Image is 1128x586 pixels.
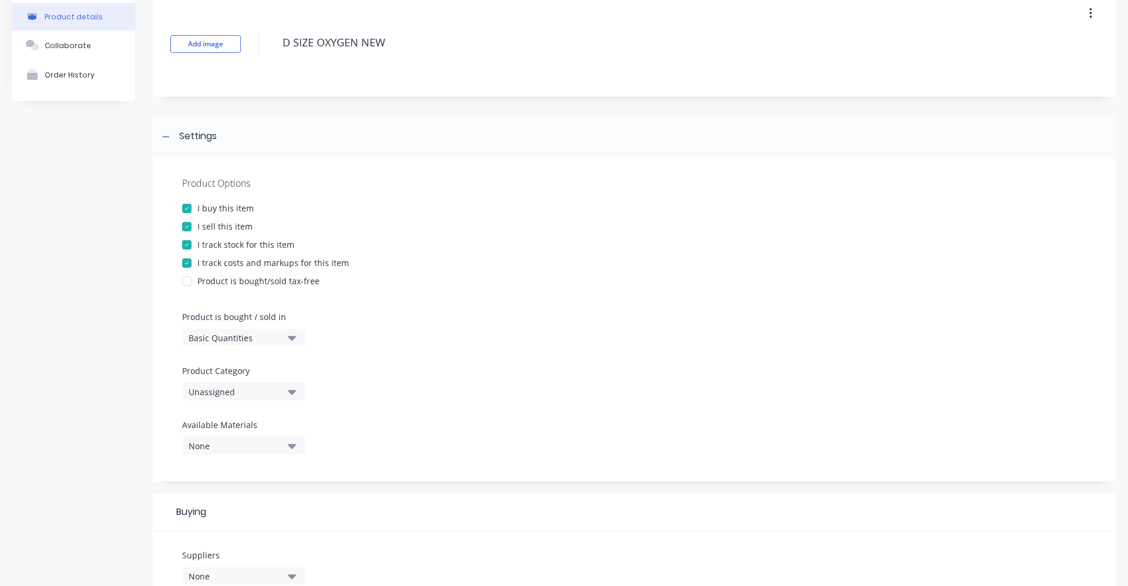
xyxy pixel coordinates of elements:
[179,129,217,144] div: Settings
[189,332,283,344] div: Basic Quantities
[277,29,1019,56] textarea: D SIZE OXYGEN NEW
[182,437,305,454] button: None
[170,35,241,53] button: Add image
[197,238,294,251] div: I track stock for this item
[45,12,103,21] div: Product details
[45,41,91,50] div: Collaborate
[189,440,283,452] div: None
[12,3,135,31] button: Product details
[197,275,320,287] div: Product is bought/sold tax-free
[182,365,300,377] label: Product Category
[182,329,305,346] button: Basic Quantities
[182,419,305,431] label: Available Materials
[189,570,283,582] div: None
[197,220,253,233] div: I sell this item
[197,257,349,269] div: I track costs and markups for this item
[153,493,1116,531] div: Buying
[45,70,95,79] div: Order History
[182,176,1087,190] div: Product Options
[189,386,283,398] div: Unassigned
[12,31,135,60] button: Collaborate
[197,202,254,214] div: I buy this item
[182,383,305,400] button: Unassigned
[182,311,300,323] label: Product is bought / sold in
[182,567,305,585] button: None
[182,549,305,561] label: Suppliers
[12,60,135,89] button: Order History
